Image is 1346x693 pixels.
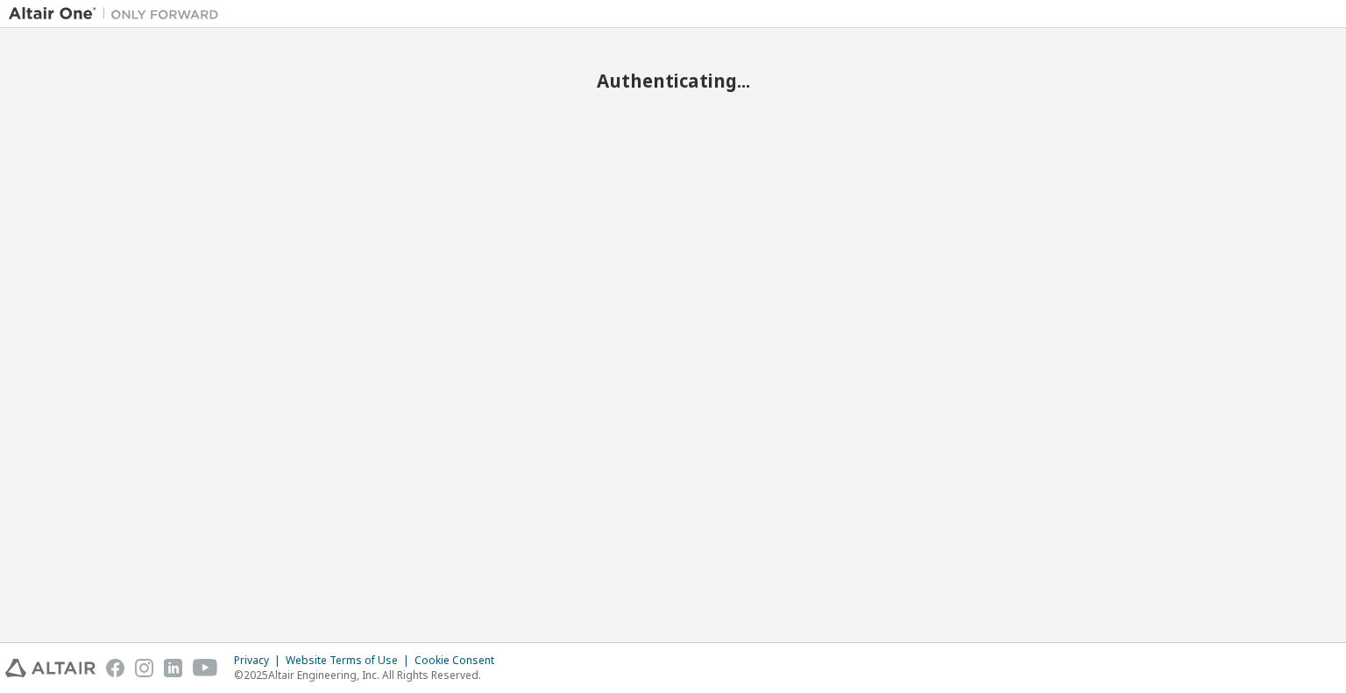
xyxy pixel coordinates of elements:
[106,659,124,677] img: facebook.svg
[193,659,218,677] img: youtube.svg
[9,69,1337,92] h2: Authenticating...
[234,668,505,682] p: © 2025 Altair Engineering, Inc. All Rights Reserved.
[9,5,228,23] img: Altair One
[414,654,505,668] div: Cookie Consent
[234,654,286,668] div: Privacy
[135,659,153,677] img: instagram.svg
[286,654,414,668] div: Website Terms of Use
[164,659,182,677] img: linkedin.svg
[5,659,96,677] img: altair_logo.svg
